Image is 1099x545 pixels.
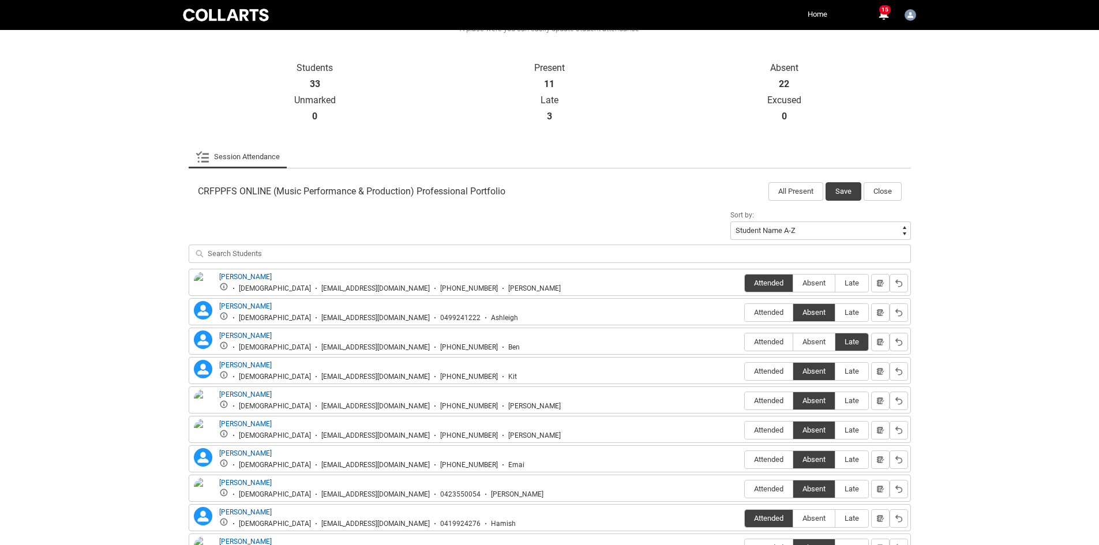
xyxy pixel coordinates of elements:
li: Session Attendance [189,145,287,168]
div: [DEMOGRAPHIC_DATA] [239,431,311,440]
button: Notes [871,274,890,292]
div: [PHONE_NUMBER] [440,373,498,381]
span: Absent [793,337,835,346]
a: [PERSON_NAME] [219,332,272,340]
div: [DEMOGRAPHIC_DATA] [239,461,311,469]
div: [EMAIL_ADDRESS][DOMAIN_NAME] [321,461,430,469]
div: 0499241222 [440,314,481,322]
div: Ben [508,343,520,352]
img: Elliott Willis [194,419,212,444]
button: 15 [876,8,890,22]
div: [EMAIL_ADDRESS][DOMAIN_NAME] [321,314,430,322]
button: Reset [890,421,908,439]
img: Faculty.pweber [905,9,916,21]
span: Sort by: [730,211,754,219]
p: Excused [667,95,902,106]
p: Unmarked [198,95,433,106]
div: [PHONE_NUMBER] [440,343,498,352]
a: [PERSON_NAME] [219,390,272,399]
input: Search Students [189,245,911,263]
strong: 22 [779,78,789,90]
button: Notes [871,303,890,322]
p: Students [198,62,433,74]
a: [PERSON_NAME] [219,449,272,457]
span: Attended [745,484,793,493]
strong: 33 [310,78,320,90]
span: Late [835,426,868,434]
a: [PERSON_NAME] [219,302,272,310]
button: Close [864,182,902,201]
div: [EMAIL_ADDRESS][DOMAIN_NAME] [321,490,430,499]
button: Notes [871,509,890,528]
button: Reset [890,450,908,469]
div: [PERSON_NAME] [508,284,561,293]
button: Reset [890,509,908,528]
div: [DEMOGRAPHIC_DATA] [239,520,311,528]
p: Late [432,95,667,106]
span: Absent [793,455,835,464]
div: [PHONE_NUMBER] [440,284,498,293]
div: [PERSON_NAME] [508,431,561,440]
strong: 3 [547,111,552,122]
div: [EMAIL_ADDRESS][DOMAIN_NAME] [321,431,430,440]
button: Reset [890,303,908,322]
button: Notes [871,362,890,381]
img: Alice Kernich [194,272,212,297]
span: Late [835,484,868,493]
span: Absent [793,484,835,493]
span: Attended [745,279,793,287]
span: Attended [745,308,793,317]
div: [DEMOGRAPHIC_DATA] [239,314,311,322]
lightning-icon: Benjamin Heitmann [194,330,212,349]
span: Attended [745,455,793,464]
div: Hamish [491,520,516,528]
button: User Profile Faculty.pweber [902,5,919,23]
div: [DEMOGRAPHIC_DATA] [239,373,311,381]
a: [PERSON_NAME] [219,479,272,487]
img: Daniel Hughes [194,389,212,415]
strong: 11 [544,78,554,90]
button: All Present [768,182,823,201]
p: Absent [667,62,902,74]
a: [PERSON_NAME] [219,508,272,516]
button: Reset [890,333,908,351]
button: Reset [890,274,908,292]
button: Notes [871,480,890,498]
span: Late [835,279,868,287]
strong: 0 [782,111,787,122]
p: Present [432,62,667,74]
a: Home [805,6,830,23]
span: Late [835,367,868,375]
span: Absent [793,308,835,317]
div: [PHONE_NUMBER] [440,461,498,469]
div: [EMAIL_ADDRESS][DOMAIN_NAME] [321,520,430,528]
span: Attended [745,337,793,346]
div: Kit [508,373,517,381]
div: Emai [508,461,524,469]
div: [DEMOGRAPHIC_DATA] [239,490,311,499]
a: [PERSON_NAME] [219,273,272,281]
span: 15 [879,5,891,14]
img: Emily Tei [194,478,212,503]
div: [PHONE_NUMBER] [440,402,498,411]
a: [PERSON_NAME] [219,420,272,428]
div: [PHONE_NUMBER] [440,431,498,440]
div: [EMAIL_ADDRESS][DOMAIN_NAME] [321,343,430,352]
div: [PERSON_NAME] [491,490,543,499]
span: Absent [793,514,835,523]
span: CRFPPFS ONLINE (Music Performance & Production) Professional Portfolio [198,186,505,197]
lightning-icon: Ashleigh Jaffe [194,301,212,320]
button: Notes [871,450,890,469]
span: Attended [745,514,793,523]
div: [EMAIL_ADDRESS][DOMAIN_NAME] [321,373,430,381]
span: Absent [793,426,835,434]
a: Session Attendance [196,145,280,168]
div: [PERSON_NAME] [508,402,561,411]
a: [PERSON_NAME] [219,361,272,369]
button: Notes [871,421,890,439]
button: Reset [890,392,908,410]
button: Save [826,182,861,201]
button: Reset [890,362,908,381]
div: Ashleigh [491,314,518,322]
span: Late [835,337,868,346]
